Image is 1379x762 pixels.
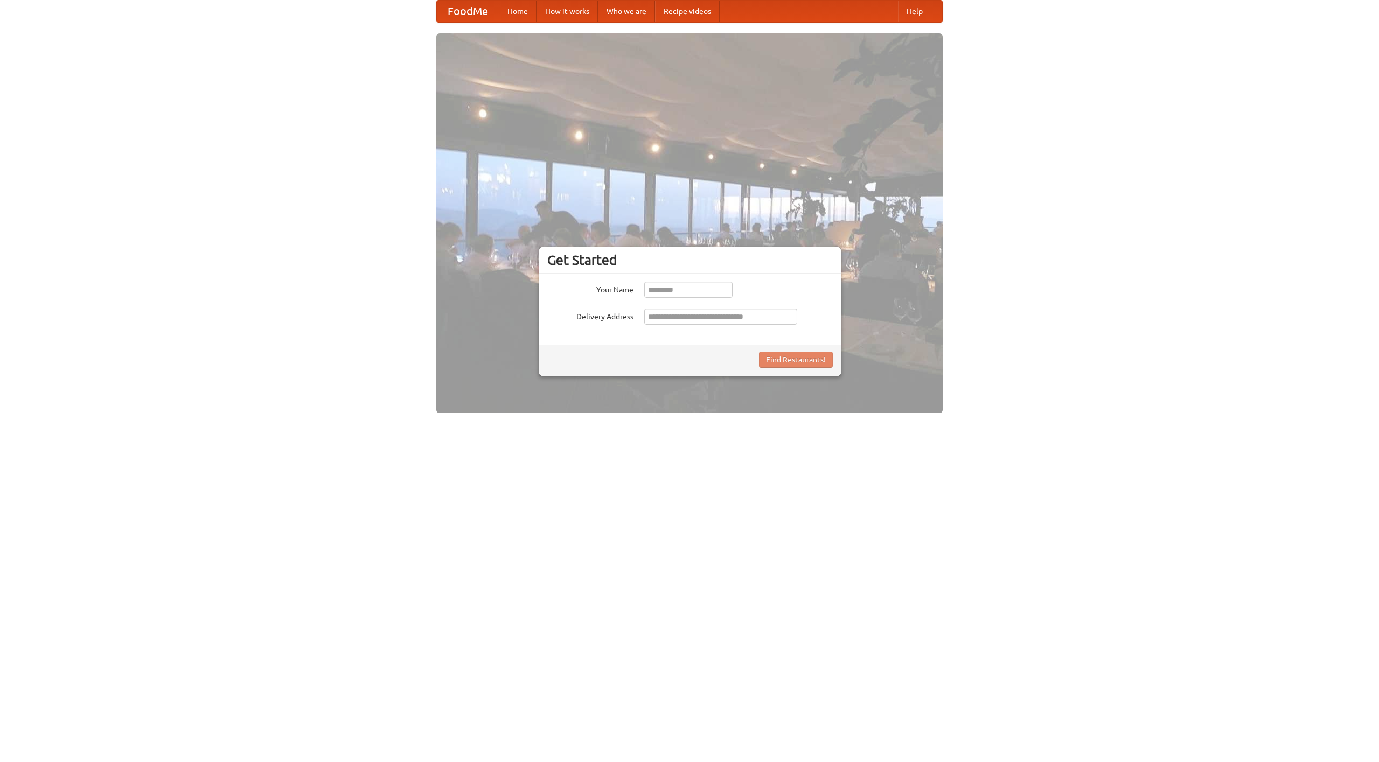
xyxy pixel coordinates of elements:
a: Home [499,1,537,22]
h3: Get Started [547,252,833,268]
label: Your Name [547,282,633,295]
a: How it works [537,1,598,22]
button: Find Restaurants! [759,352,833,368]
a: Recipe videos [655,1,720,22]
label: Delivery Address [547,309,633,322]
a: FoodMe [437,1,499,22]
a: Help [898,1,931,22]
a: Who we are [598,1,655,22]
